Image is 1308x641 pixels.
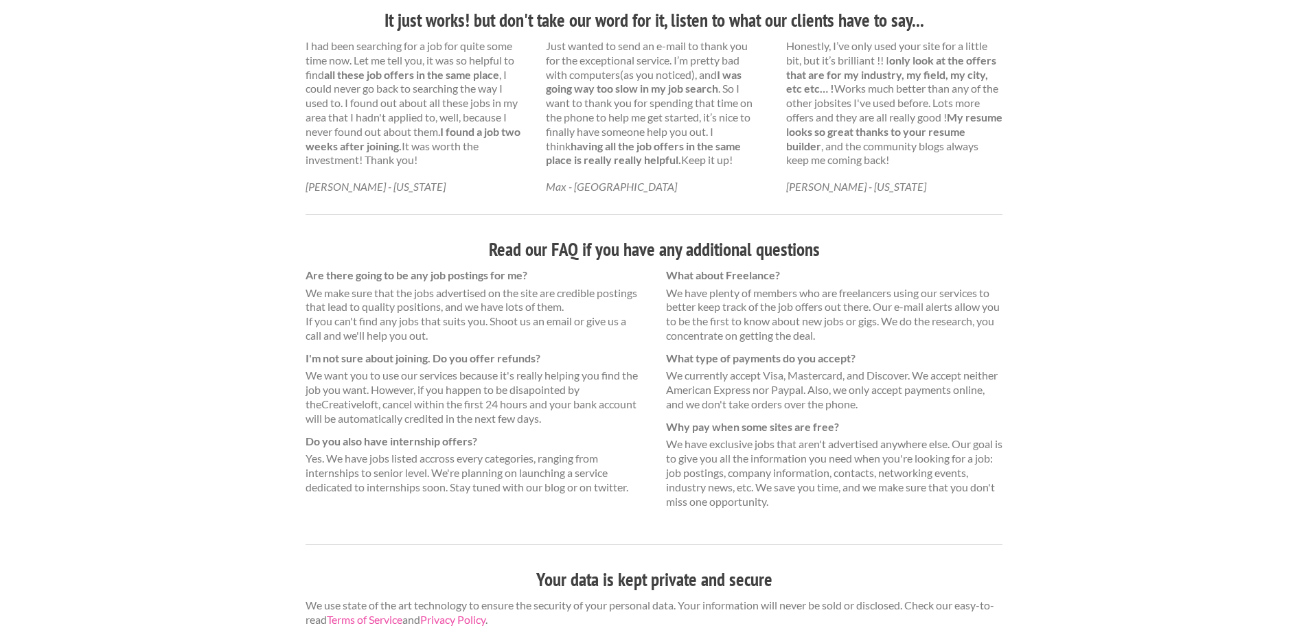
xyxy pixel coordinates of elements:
[306,237,1002,263] h3: Read our FAQ if you have any additional questions
[306,39,522,167] p: I had been searching for a job for quite some time now. Let me tell you, it was so helpful to fin...
[666,351,1002,366] dt: What type of payments do you accept?
[306,369,642,426] dd: We want you to use our services because it's really helping you find the job you want. However, i...
[306,180,446,193] cite: [PERSON_NAME] - [US_STATE]
[306,125,520,152] strong: I found a job two weeks after joining.
[546,139,741,167] strong: having all the job offers in the same place is really really helpful.
[546,68,742,95] strong: I was going way too slow in my job search
[420,613,485,626] a: Privacy Policy
[666,369,1002,411] dd: We currently accept Visa, Mastercard, and Discover. We accept neither American Express nor Paypal...
[786,39,1002,167] p: Honestly, I’ve only used your site for a little bit, but it’s brilliant !! I Works much better th...
[666,420,1002,434] dt: Why pay when some sites are free?
[786,110,1002,152] strong: My resume looks so great thanks to your resume builder
[546,180,677,193] cite: Max - [GEOGRAPHIC_DATA]
[666,286,1002,343] dd: We have plenty of members who are freelancers using our services to better keep track of the job ...
[306,268,642,283] dt: Are there going to be any job postings for me?
[306,8,1002,34] h3: It just works! but don't take our word for it, listen to what our clients have to say...
[324,68,499,81] strong: all these job offers in the same place
[306,434,642,449] dt: Do you also have internship offers?
[306,452,642,494] dd: Yes. We have jobs listed accross every categories, ranging from internships to senior level. We'r...
[786,54,996,95] strong: only look at the offers that are for my industry, my field, my city, etc etc… !
[306,598,1002,627] p: We use state of the art technology to ensure the security of your personal data. Your information...
[306,351,642,366] dt: I'm not sure about joining. Do you offer refunds?
[306,286,642,343] dd: We make sure that the jobs advertised on the site are credible postings that lead to quality posi...
[666,437,1002,509] dd: We have exclusive jobs that aren't advertised anywhere else. Our goal is to give you all the info...
[306,567,1002,593] h3: Your data is kept private and secure
[327,613,402,626] a: Terms of Service
[666,268,1002,283] dt: What about Freelance?
[546,39,762,167] p: Just wanted to send an e-mail to thank you for the exceptional service. I’m pretty bad with compu...
[786,180,926,193] cite: [PERSON_NAME] - [US_STATE]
